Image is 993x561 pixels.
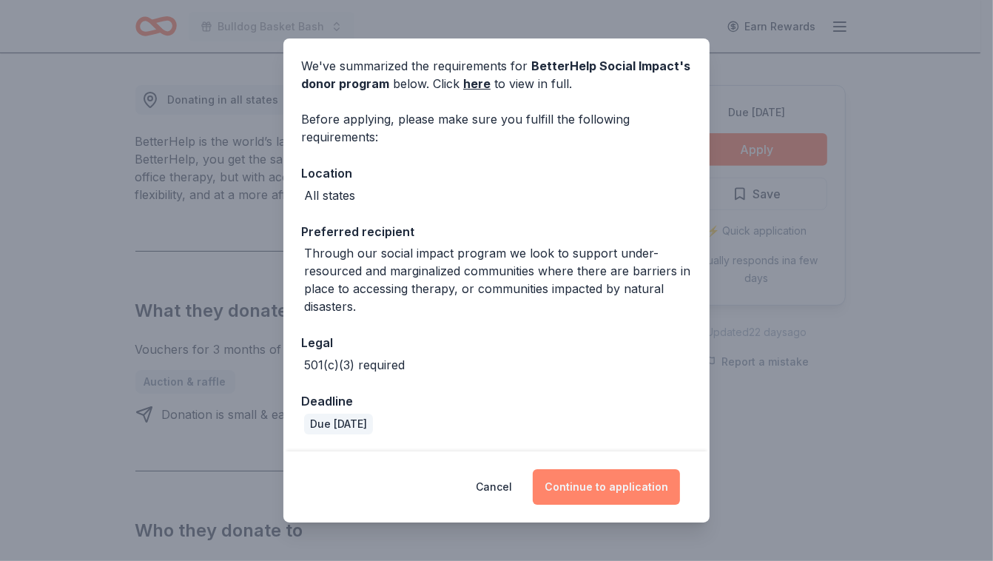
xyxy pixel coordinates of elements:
div: Preferred recipient [301,222,692,241]
div: Through our social impact program we look to support under-resourced and marginalized communities... [304,244,692,315]
div: 501(c)(3) required [304,356,405,374]
div: Deadline [301,392,692,411]
button: Cancel [476,469,512,505]
div: Legal [301,333,692,352]
div: All states [304,187,355,204]
a: here [463,75,491,93]
div: We've summarized the requirements for below. Click to view in full. [301,57,692,93]
button: Continue to application [533,469,680,505]
div: Location [301,164,692,183]
div: Before applying, please make sure you fulfill the following requirements: [301,110,692,146]
div: Due [DATE] [304,414,373,434]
